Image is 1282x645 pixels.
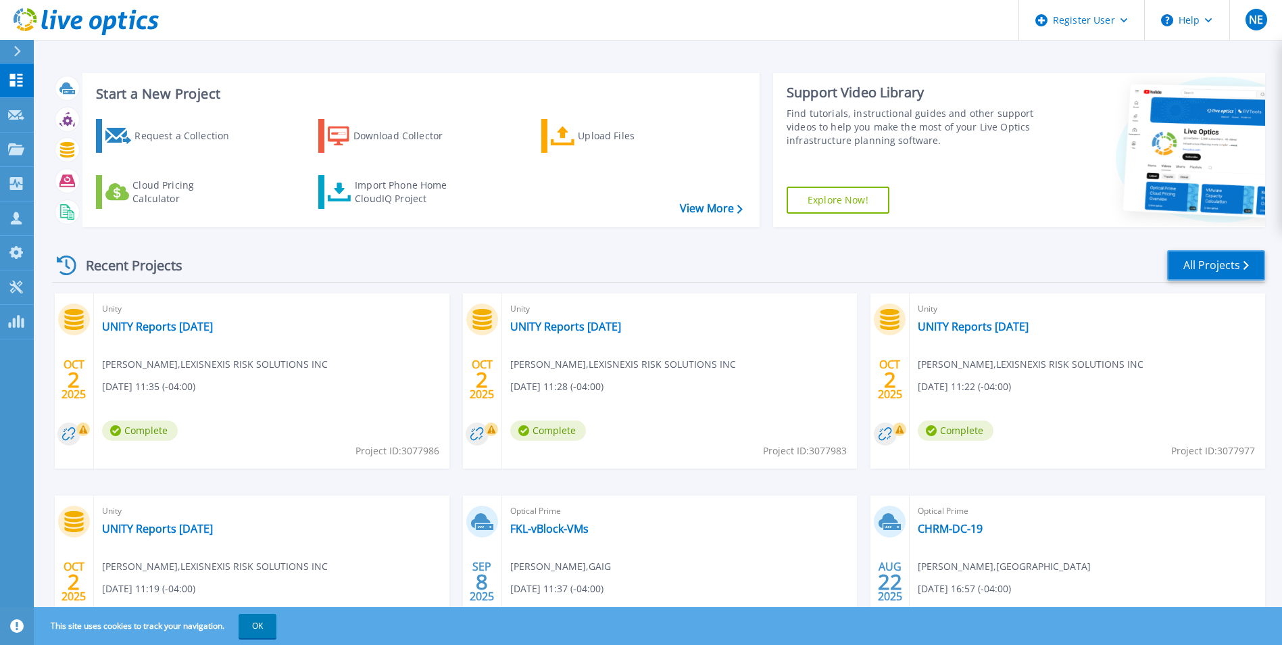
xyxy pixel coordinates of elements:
span: Unity [102,302,441,316]
a: Download Collector [318,119,469,153]
div: Download Collector [353,122,462,149]
div: Recent Projects [52,249,201,282]
a: View More [680,202,743,215]
span: [PERSON_NAME] , [GEOGRAPHIC_DATA] [918,559,1091,574]
span: [DATE] 16:57 (-04:00) [918,581,1011,596]
span: Unity [918,302,1257,316]
a: Cloud Pricing Calculator [96,175,247,209]
span: Complete [510,421,586,441]
div: Import Phone Home CloudIQ Project [355,178,460,206]
span: Project ID: 3077977 [1171,444,1255,458]
span: 2 [884,374,896,385]
span: 8 [476,576,488,588]
h3: Start a New Project [96,87,742,101]
span: [PERSON_NAME] , LEXISNEXIS RISK SOLUTIONS INC [102,357,328,372]
a: CHRM-DC-19 [918,522,983,535]
a: FKL-vBlock-VMs [510,522,589,535]
span: NE [1249,14,1263,25]
span: 2 [476,374,488,385]
div: OCT 2025 [61,355,87,404]
span: Optical Prime [918,504,1257,519]
div: OCT 2025 [61,557,87,606]
a: UNITY Reports [DATE] [510,320,621,333]
div: Request a Collection [134,122,243,149]
div: Cloud Pricing Calculator [132,178,241,206]
div: OCT 2025 [877,355,903,404]
span: This site uses cookies to track your navigation. [37,614,276,638]
span: Unity [510,302,849,316]
span: [PERSON_NAME] , GAIG [510,559,611,574]
span: [DATE] 11:19 (-04:00) [102,581,195,596]
div: AUG 2025 [877,557,903,606]
div: OCT 2025 [469,355,495,404]
span: [DATE] 11:28 (-04:00) [510,379,603,394]
span: [PERSON_NAME] , LEXISNEXIS RISK SOLUTIONS INC [918,357,1143,372]
a: UNITY Reports [DATE] [918,320,1029,333]
span: 22 [878,576,902,588]
span: [PERSON_NAME] , LEXISNEXIS RISK SOLUTIONS INC [102,559,328,574]
span: Optical Prime [510,504,849,519]
a: Upload Files [541,119,692,153]
span: Complete [918,421,993,441]
span: Complete [102,421,178,441]
span: Project ID: 3077983 [763,444,847,458]
span: [DATE] 11:37 (-04:00) [510,581,603,596]
span: 2 [68,374,80,385]
span: 2 [68,576,80,588]
button: OK [239,614,276,638]
a: All Projects [1167,250,1265,281]
span: Unity [102,504,441,519]
div: Find tutorials, instructional guides and other support videos to help you make the most of your L... [787,107,1037,147]
div: SEP 2025 [469,557,495,606]
span: Project ID: 3077986 [355,444,439,458]
a: Explore Now! [787,187,889,214]
a: UNITY Reports [DATE] [102,522,213,535]
div: Support Video Library [787,84,1037,101]
a: Request a Collection [96,119,247,153]
span: [DATE] 11:35 (-04:00) [102,379,195,394]
span: [DATE] 11:22 (-04:00) [918,379,1011,394]
a: UNITY Reports [DATE] [102,320,213,333]
span: [PERSON_NAME] , LEXISNEXIS RISK SOLUTIONS INC [510,357,736,372]
div: Upload Files [578,122,686,149]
